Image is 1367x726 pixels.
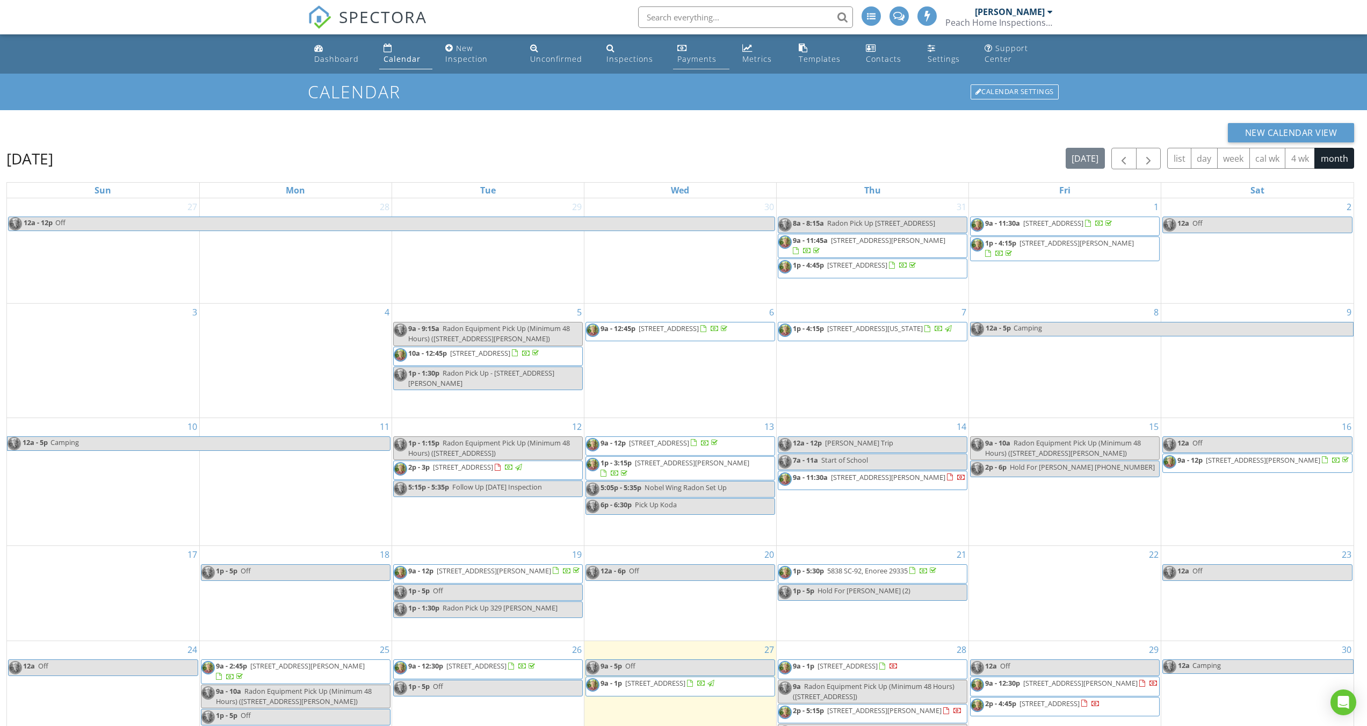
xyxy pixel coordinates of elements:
a: 9a - 11:45a [STREET_ADDRESS][PERSON_NAME] [778,234,967,258]
span: Off [1192,218,1203,228]
span: [STREET_ADDRESS][PERSON_NAME] [1019,238,1134,248]
td: Go to July 29, 2025 [392,198,584,304]
img: travis.jpg [778,324,792,337]
td: Go to August 19, 2025 [392,545,584,641]
a: 9a - 12:45p [STREET_ADDRESS] [585,322,775,341]
span: 9a - 12p [601,438,626,448]
img: travis.jpg [971,438,984,451]
a: Thursday [862,183,883,198]
span: 12a - 5p [985,322,1011,336]
a: 9a - 11:45a [STREET_ADDRESS][PERSON_NAME] [793,235,945,255]
span: Camping [50,437,79,447]
a: 1p - 3:15p [STREET_ADDRESS][PERSON_NAME] [601,458,749,478]
img: travis.jpg [394,586,407,599]
img: travis.jpg [586,566,599,579]
td: Go to August 6, 2025 [584,304,776,418]
span: [STREET_ADDRESS][PERSON_NAME] [1206,455,1320,465]
button: Previous month [1111,148,1137,170]
img: travis.jpg [778,235,792,249]
img: travis.jpg [394,348,407,362]
td: Go to August 18, 2025 [199,545,392,641]
span: 6p - 6:30p [601,500,632,509]
span: [STREET_ADDRESS] [450,348,510,358]
span: 10a - 12:45p [408,348,447,358]
div: Peach Home Inspections LLC [945,17,1053,28]
button: New Calendar View [1228,123,1355,142]
a: 9a - 12:30p [STREET_ADDRESS] [393,659,583,679]
a: 10a - 12:45p [STREET_ADDRESS] [393,347,583,366]
img: travis.jpg [394,603,407,616]
span: Hold For [PERSON_NAME] [PHONE_NUMBER] [1010,462,1155,472]
img: travis.jpg [201,661,215,674]
span: 9a - 9:15a [408,324,439,333]
button: week [1217,148,1250,169]
a: Go to August 21, 2025 [954,546,968,563]
span: 9a - 2:45p [216,661,247,671]
a: Monday [284,183,307,198]
input: Search everything... [638,6,853,28]
a: Go to July 31, 2025 [954,198,968,215]
span: 12a [1177,566,1189,576]
span: [STREET_ADDRESS] [629,438,689,448]
td: Go to July 31, 2025 [777,198,969,304]
img: travis.jpg [778,681,792,695]
td: Go to August 2, 2025 [1161,198,1354,304]
span: 9a - 12:30p [985,678,1020,688]
div: [PERSON_NAME] [975,6,1045,17]
a: 9a - 11:30a [STREET_ADDRESS][PERSON_NAME] [793,472,966,482]
span: [STREET_ADDRESS] [625,678,685,688]
img: travis.jpg [394,661,407,674]
td: Go to August 16, 2025 [1161,418,1354,545]
a: Friday [1057,183,1073,198]
span: 7a - 11a [793,455,818,465]
a: 9a - 12p [STREET_ADDRESS][PERSON_NAME] [1177,455,1351,465]
td: Go to August 17, 2025 [7,545,199,641]
span: 12a - 12p [23,217,53,231]
span: [STREET_ADDRESS] [639,324,699,333]
a: 9a - 1p [STREET_ADDRESS] [778,659,967,679]
img: travis.jpg [586,500,599,513]
a: Go to August 5, 2025 [575,304,584,321]
span: 9a - 11:45a [793,235,828,245]
span: SPECTORA [339,5,427,28]
span: 1p - 5p [793,586,814,595]
a: 9a - 11:30a [STREET_ADDRESS][PERSON_NAME] [778,471,967,490]
span: 9a - 1p [601,678,622,688]
td: Go to August 9, 2025 [1161,304,1354,418]
span: 9a - 12:45p [601,324,635,333]
span: [STREET_ADDRESS][PERSON_NAME] [437,566,551,576]
a: 9a - 12p [STREET_ADDRESS] [585,436,775,456]
span: 9a - 11:30a [985,218,1020,228]
span: 1p - 4:15p [793,324,824,333]
span: 1p - 4:45p [793,260,824,270]
span: Radon Pick Up [STREET_ADDRESS] [827,218,935,228]
td: Go to August 1, 2025 [969,198,1161,304]
a: 9a - 12:30p [STREET_ADDRESS][PERSON_NAME] [985,678,1158,688]
span: 2p - 3p [408,462,430,472]
a: Go to July 27, 2025 [185,198,199,215]
a: Go to August 22, 2025 [1147,546,1161,563]
a: 2p - 3p [STREET_ADDRESS] [393,461,583,480]
a: 9a - 2:45p [STREET_ADDRESS][PERSON_NAME] [201,659,390,684]
a: 9a - 12:30p [STREET_ADDRESS][PERSON_NAME] [970,677,1160,696]
span: 12a [1177,660,1190,673]
button: month [1314,148,1354,169]
td: Go to August 15, 2025 [969,418,1161,545]
a: Go to August 27, 2025 [762,641,776,658]
span: [STREET_ADDRESS] [1023,218,1083,228]
div: Templates [799,54,841,64]
td: Go to August 12, 2025 [392,418,584,545]
a: SPECTORA [308,15,427,37]
a: 9a - 11:30a [STREET_ADDRESS] [970,217,1160,236]
a: Go to August 20, 2025 [762,546,776,563]
span: 1p - 5p [216,566,237,576]
a: Go to August 23, 2025 [1340,546,1354,563]
div: Open Intercom Messenger [1330,689,1356,715]
a: 9a - 1p [STREET_ADDRESS] [585,677,775,696]
a: Go to August 18, 2025 [378,546,392,563]
a: Dashboard [310,39,371,69]
span: 1p - 5p [408,586,430,595]
span: [STREET_ADDRESS][PERSON_NAME] [1023,678,1138,688]
a: Go to August 30, 2025 [1340,641,1354,658]
span: Radon Equipment Pick Up (Minimum 48 Hours) ([STREET_ADDRESS][PERSON_NAME]) [216,686,372,706]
